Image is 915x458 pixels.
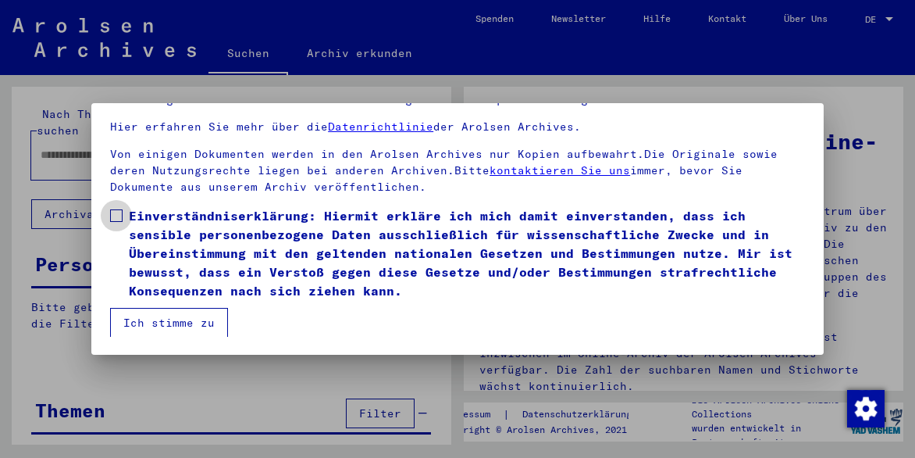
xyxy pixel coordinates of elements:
p: Von einigen Dokumenten werden in den Arolsen Archives nur Kopien aufbewahrt.Die Originale sowie d... [110,146,805,195]
span: Einverständniserklärung: Hiermit erkläre ich mich damit einverstanden, dass ich sensible personen... [129,206,805,300]
p: Hier erfahren Sie mehr über die der Arolsen Archives. [110,119,805,135]
a: Datenrichtlinie [328,120,433,134]
img: Zustimmung ändern [847,390,885,428]
a: kontaktieren Sie uns [490,163,630,177]
button: Ich stimme zu [110,308,228,338]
